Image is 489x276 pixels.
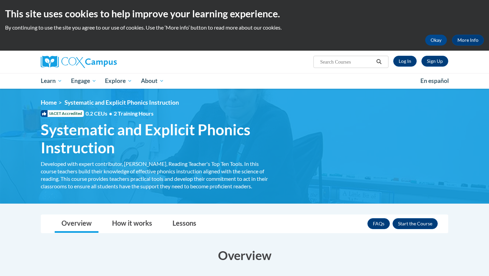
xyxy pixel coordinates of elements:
h2: This site uses cookies to help improve your learning experience. [5,7,484,20]
span: Systematic and Explicit Phonics Instruction [41,121,275,157]
span: IACET Accredited [41,110,84,117]
h3: Overview [41,247,448,264]
button: Okay [425,35,447,46]
a: En español [416,74,453,88]
span: Systematic and Explicit Phonics Instruction [65,99,179,106]
button: Search [374,58,384,66]
a: About [137,73,168,89]
img: Cox Campus [41,56,117,68]
a: Explore [101,73,137,89]
span: • [109,110,112,117]
span: About [141,77,164,85]
a: Engage [67,73,101,89]
input: Search Courses [320,58,374,66]
a: Cox Campus [41,56,170,68]
a: FAQs [367,218,390,229]
a: Home [41,99,57,106]
a: Overview [55,215,98,233]
span: 2 Training Hours [114,110,153,117]
a: How it works [105,215,159,233]
a: Log In [393,56,417,67]
div: Main menu [31,73,458,89]
span: 0.2 CEUs [86,110,153,117]
button: Enroll [393,218,438,229]
a: More Info [452,35,484,46]
span: Learn [41,77,62,85]
span: En español [420,77,449,84]
div: Developed with expert contributor, [PERSON_NAME], Reading Teacher's Top Ten Tools. In this course... [41,160,275,190]
a: Learn [36,73,67,89]
span: Engage [71,77,96,85]
a: Register [421,56,448,67]
a: Lessons [166,215,203,233]
span: Explore [105,77,132,85]
p: By continuing to use the site you agree to our use of cookies. Use the ‘More info’ button to read... [5,24,484,31]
